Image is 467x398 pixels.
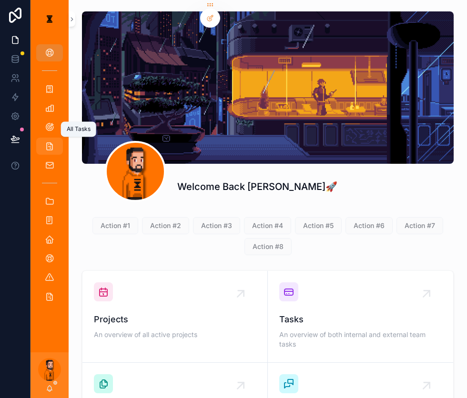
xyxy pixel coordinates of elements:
span: An overview of both internal and external team tasks [279,330,442,349]
a: TasksAn overview of both internal and external team tasks [268,271,453,363]
img: App logo [42,11,57,27]
span: An overview of all active projects [94,330,256,339]
h1: Welcome Back [PERSON_NAME]🚀 [177,180,337,193]
div: scrollable content [30,38,69,316]
a: ProjectsAn overview of all active projects [82,271,268,363]
span: Tasks [279,313,442,326]
span: Projects [94,313,256,326]
div: All Tasks [67,125,91,133]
